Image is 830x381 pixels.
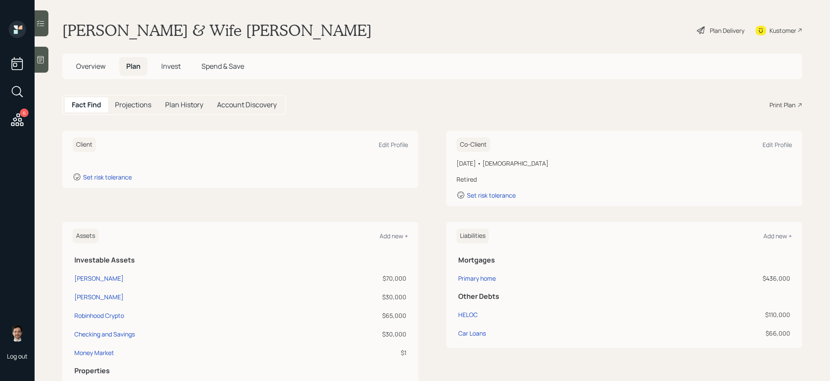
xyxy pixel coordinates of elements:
[83,173,132,181] div: Set risk tolerance
[458,292,790,301] h5: Other Debts
[115,101,151,109] h5: Projections
[379,141,408,149] div: Edit Profile
[649,329,790,338] div: $66,000
[9,324,26,342] img: jonah-coleman-headshot.png
[456,229,489,243] h6: Liabilities
[456,159,792,168] div: [DATE] • [DEMOGRAPHIC_DATA]
[301,274,406,283] div: $70,000
[458,256,790,264] h5: Mortgages
[74,292,124,301] div: [PERSON_NAME]
[769,26,796,35] div: Kustomer
[217,101,277,109] h5: Account Discovery
[161,61,181,71] span: Invest
[74,330,135,339] div: Checking and Savings
[74,348,114,357] div: Money Market
[201,61,244,71] span: Spend & Save
[301,330,406,339] div: $30,000
[763,141,792,149] div: Edit Profile
[467,191,516,199] div: Set risk tolerance
[165,101,203,109] h5: Plan History
[710,26,744,35] div: Plan Delivery
[763,232,792,240] div: Add new +
[769,100,795,109] div: Print Plan
[74,367,406,375] h5: Properties
[456,175,792,184] div: Retired
[458,329,486,338] div: Car Loans
[74,311,124,320] div: Robinhood Crypto
[301,292,406,301] div: $30,000
[20,109,29,117] div: 6
[73,138,96,152] h6: Client
[72,101,101,109] h5: Fact Find
[74,274,124,283] div: [PERSON_NAME]
[649,310,790,319] div: $110,000
[649,274,790,283] div: $436,000
[380,232,408,240] div: Add new +
[74,256,406,264] h5: Investable Assets
[458,310,478,319] div: HELOC
[301,311,406,320] div: $65,000
[456,138,490,152] h6: Co-Client
[301,348,406,357] div: $1
[458,274,496,283] div: Primary home
[62,21,372,40] h1: [PERSON_NAME] & Wife [PERSON_NAME]
[126,61,140,71] span: Plan
[76,61,105,71] span: Overview
[7,352,28,360] div: Log out
[73,229,99,243] h6: Assets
